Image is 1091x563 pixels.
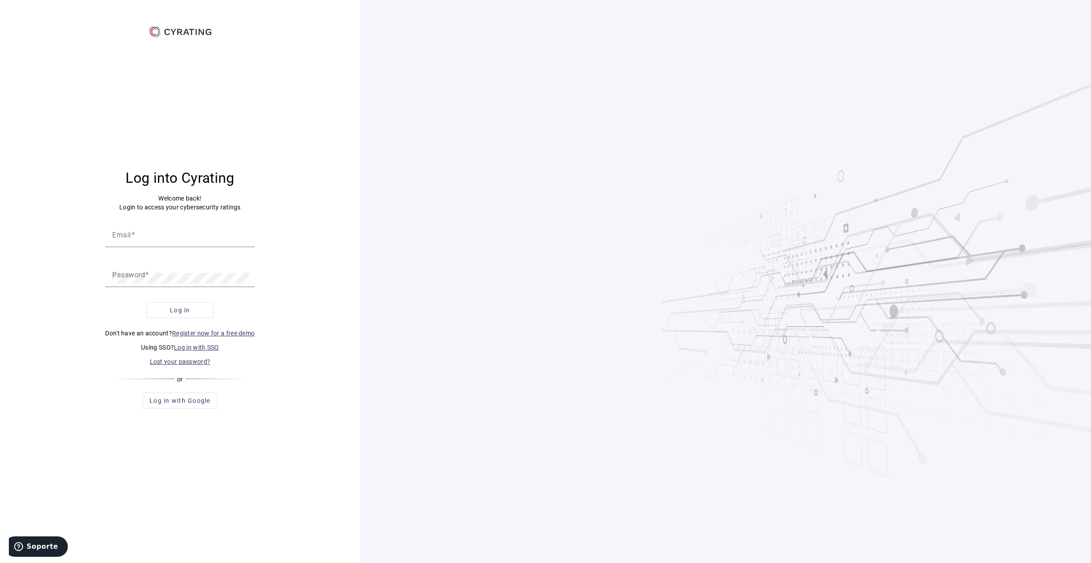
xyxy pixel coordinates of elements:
iframe: Abre un widget desde donde se puede obtener más información [9,536,68,559]
p: Using SSO? [105,343,255,352]
p: Welcome back! Login to access your cybersecurity ratings [105,194,255,212]
p: Don't have an account? [105,329,255,338]
a: Register now for a free demo [172,330,255,337]
span: Log in [170,306,190,315]
button: Log in [147,302,213,318]
a: Log in with SSO [174,344,219,351]
h3: Log into Cyrating [105,169,255,187]
mat-label: Password [112,270,145,279]
button: Log in with Google [142,393,218,409]
a: Lost your password? [150,358,211,365]
mat-label: Email [112,230,131,239]
div: or [112,375,248,384]
g: CYRATING [165,29,212,35]
span: Log in with Google [149,396,211,405]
